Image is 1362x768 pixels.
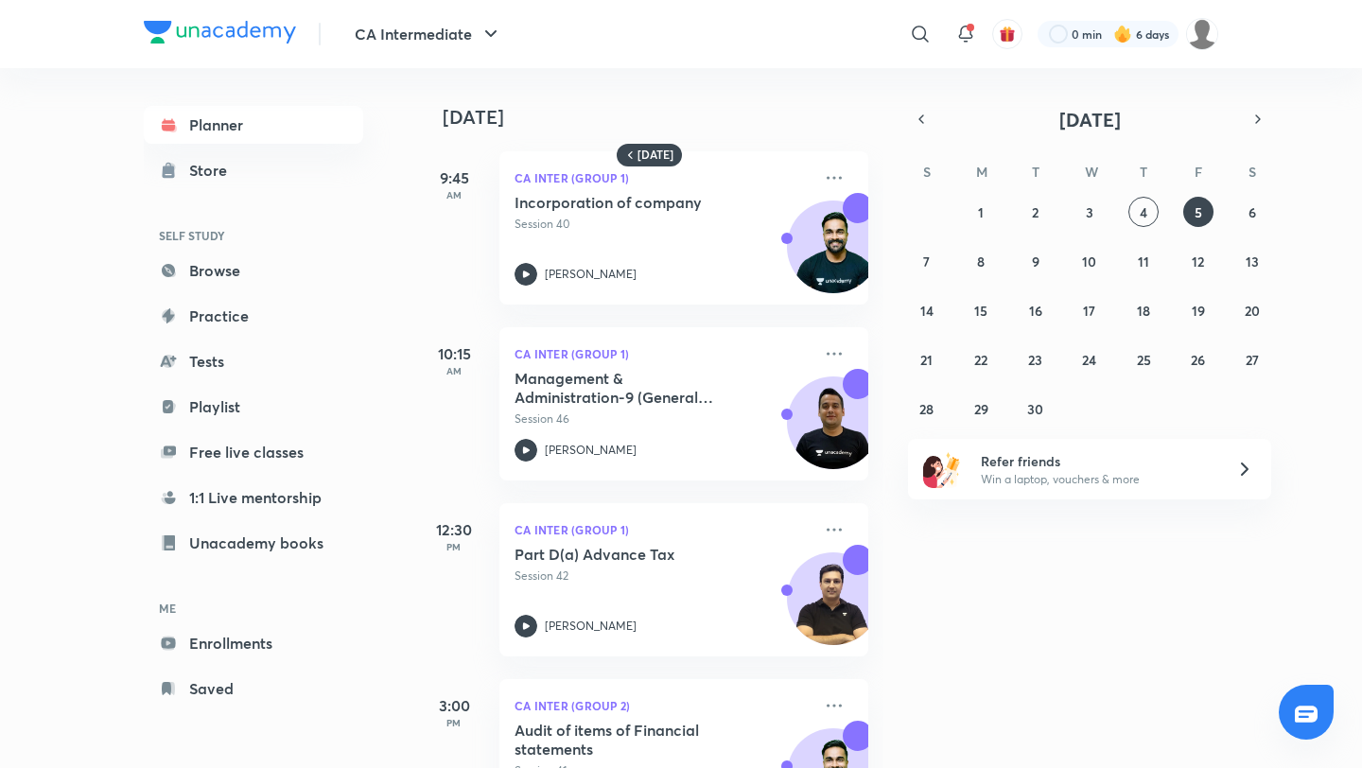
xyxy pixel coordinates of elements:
button: September 1, 2025 [966,197,996,227]
button: September 27, 2025 [1237,344,1267,375]
abbr: September 4, 2025 [1140,203,1147,221]
a: Free live classes [144,433,363,471]
abbr: September 24, 2025 [1082,351,1096,369]
h5: Part D(a) Advance Tax [515,545,750,564]
div: Store [189,159,238,182]
p: CA Inter (Group 1) [515,518,812,541]
img: streak [1113,25,1132,44]
h5: 9:45 [416,166,492,189]
abbr: September 3, 2025 [1086,203,1093,221]
h5: Incorporation of company [515,193,750,212]
abbr: September 25, 2025 [1137,351,1151,369]
span: [DATE] [1059,107,1121,132]
abbr: September 12, 2025 [1192,253,1204,271]
p: PM [416,541,492,552]
h6: [DATE] [637,148,673,163]
abbr: September 17, 2025 [1083,302,1095,320]
abbr: September 11, 2025 [1138,253,1149,271]
abbr: September 29, 2025 [974,400,988,418]
a: Enrollments [144,624,363,662]
button: September 30, 2025 [1021,393,1051,424]
abbr: September 27, 2025 [1246,351,1259,369]
button: September 20, 2025 [1237,295,1267,325]
p: AM [416,189,492,201]
button: September 29, 2025 [966,393,996,424]
img: Jyoti [1186,18,1218,50]
h5: Audit of items of Financial statements [515,721,750,759]
p: [PERSON_NAME] [545,618,637,635]
button: September 25, 2025 [1128,344,1159,375]
abbr: Monday [976,163,987,181]
a: Playlist [144,388,363,426]
button: avatar [992,19,1022,49]
button: September 4, 2025 [1128,197,1159,227]
p: Win a laptop, vouchers & more [981,471,1214,488]
h6: ME [144,592,363,624]
img: avatar [999,26,1016,43]
p: PM [416,717,492,728]
abbr: September 16, 2025 [1029,302,1042,320]
button: September 2, 2025 [1021,197,1051,227]
h6: SELF STUDY [144,219,363,252]
button: September 21, 2025 [912,344,942,375]
button: September 9, 2025 [1021,246,1051,276]
img: Avatar [788,563,879,654]
a: 1:1 Live mentorship [144,479,363,516]
h5: Management & Administration-9 (General Meeting) [515,369,750,407]
img: Company Logo [144,21,296,44]
img: referral [923,450,961,488]
button: September 17, 2025 [1074,295,1105,325]
abbr: September 14, 2025 [920,302,934,320]
h5: 3:00 [416,694,492,717]
a: Practice [144,297,363,335]
h5: 12:30 [416,518,492,541]
abbr: September 2, 2025 [1032,203,1039,221]
abbr: Friday [1195,163,1202,181]
h6: Refer friends [981,451,1214,471]
abbr: September 7, 2025 [923,253,930,271]
abbr: September 8, 2025 [977,253,985,271]
abbr: September 28, 2025 [919,400,934,418]
button: September 16, 2025 [1021,295,1051,325]
p: CA Inter (Group 1) [515,166,812,189]
button: September 26, 2025 [1183,344,1214,375]
a: Browse [144,252,363,289]
abbr: September 30, 2025 [1027,400,1043,418]
button: September 7, 2025 [912,246,942,276]
button: CA Intermediate [343,15,514,53]
button: September 18, 2025 [1128,295,1159,325]
button: September 3, 2025 [1074,197,1105,227]
abbr: September 1, 2025 [978,203,984,221]
button: September 19, 2025 [1183,295,1214,325]
button: September 13, 2025 [1237,246,1267,276]
abbr: September 15, 2025 [974,302,987,320]
button: September 10, 2025 [1074,246,1105,276]
button: September 15, 2025 [966,295,996,325]
abbr: September 26, 2025 [1191,351,1205,369]
button: September 8, 2025 [966,246,996,276]
abbr: Wednesday [1085,163,1098,181]
abbr: September 5, 2025 [1195,203,1202,221]
abbr: Sunday [923,163,931,181]
abbr: September 10, 2025 [1082,253,1096,271]
abbr: Thursday [1140,163,1147,181]
abbr: September 19, 2025 [1192,302,1205,320]
button: September 28, 2025 [912,393,942,424]
abbr: September 6, 2025 [1248,203,1256,221]
h5: 10:15 [416,342,492,365]
button: September 11, 2025 [1128,246,1159,276]
p: [PERSON_NAME] [545,442,637,459]
abbr: Saturday [1248,163,1256,181]
button: September 22, 2025 [966,344,996,375]
p: Session 40 [515,216,812,233]
p: [PERSON_NAME] [545,266,637,283]
img: Avatar [788,211,879,302]
abbr: Tuesday [1032,163,1039,181]
p: Session 46 [515,410,812,428]
a: Planner [144,106,363,144]
a: Company Logo [144,21,296,48]
a: Tests [144,342,363,380]
abbr: September 18, 2025 [1137,302,1150,320]
a: Saved [144,670,363,707]
p: AM [416,365,492,376]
